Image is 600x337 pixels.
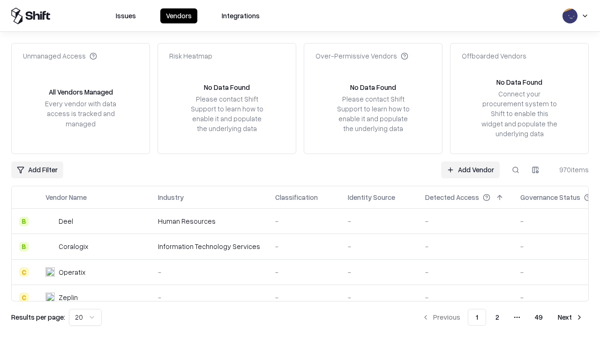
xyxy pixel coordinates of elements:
div: - [348,293,410,302]
div: - [425,293,505,302]
button: Issues [110,8,142,23]
div: C [19,267,29,277]
div: - [348,216,410,226]
div: - [275,242,333,251]
div: - [425,267,505,277]
div: - [425,216,505,226]
div: C [19,293,29,302]
img: Operatix [45,267,55,277]
img: Zeplin [45,293,55,302]
button: Next [552,309,589,326]
div: 970 items [551,165,589,175]
div: Detected Access [425,192,479,202]
div: Please contact Shift Support to learn how to enable it and populate the underlying data [188,94,266,134]
div: No Data Found [350,82,396,92]
div: Operatix [59,267,85,277]
div: No Data Found [496,77,542,87]
button: Vendors [160,8,197,23]
div: B [19,242,29,251]
div: Please contact Shift Support to learn how to enable it and populate the underlying data [334,94,412,134]
div: Information Technology Services [158,242,260,251]
div: Governance Status [520,192,580,202]
div: - [275,293,333,302]
div: Vendor Name [45,192,87,202]
div: Over-Permissive Vendors [315,51,408,61]
div: Unmanaged Access [23,51,97,61]
div: Zeplin [59,293,78,302]
div: B [19,217,29,226]
div: Risk Heatmap [169,51,212,61]
div: - [348,242,410,251]
div: All Vendors Managed [49,87,113,97]
div: Identity Source [348,192,395,202]
div: - [275,267,333,277]
img: Coralogix [45,242,55,251]
div: - [158,293,260,302]
nav: pagination [416,309,589,326]
div: - [275,216,333,226]
div: Every vendor with data access is tracked and managed [42,99,120,128]
div: No Data Found [204,82,250,92]
p: Results per page: [11,312,65,322]
div: Human Resources [158,216,260,226]
div: Classification [275,192,318,202]
div: Industry [158,192,184,202]
button: 2 [488,309,507,326]
div: - [425,242,505,251]
button: 49 [527,309,550,326]
div: Coralogix [59,242,88,251]
button: Integrations [216,8,265,23]
button: Add Filter [11,161,63,178]
div: - [158,267,260,277]
div: - [348,267,410,277]
a: Add Vendor [441,161,500,178]
div: Offboarded Vendors [462,51,526,61]
img: Deel [45,217,55,226]
div: Deel [59,216,73,226]
div: Connect your procurement system to Shift to enable this widget and populate the underlying data [480,89,558,139]
button: 1 [468,309,486,326]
